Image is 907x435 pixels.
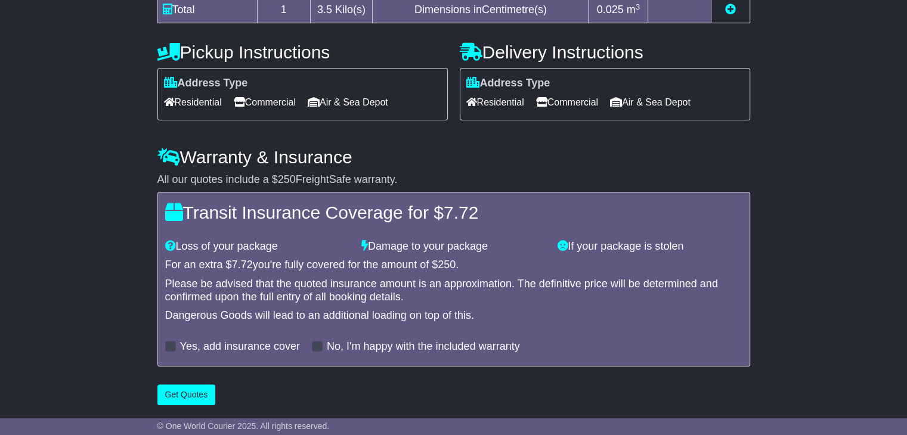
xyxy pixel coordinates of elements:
h4: Transit Insurance Coverage for $ [165,203,742,222]
span: 0.025 [597,4,624,15]
button: Get Quotes [157,384,216,405]
div: Please be advised that the quoted insurance amount is an approximation. The definitive price will... [165,278,742,303]
div: Damage to your package [355,240,552,253]
span: 7.72 [232,259,253,271]
span: Residential [164,93,222,111]
span: Commercial [234,93,296,111]
label: Address Type [466,77,550,90]
div: All our quotes include a $ FreightSafe warranty. [157,173,750,187]
span: 7.72 [444,203,478,222]
h4: Delivery Instructions [460,42,750,62]
span: Residential [466,93,524,111]
span: 3.5 [317,4,332,15]
div: If your package is stolen [552,240,748,253]
div: Dangerous Goods will lead to an additional loading on top of this. [165,309,742,322]
span: Air & Sea Depot [308,93,388,111]
div: Loss of your package [159,240,355,253]
sup: 3 [636,2,640,11]
a: Add new item [725,4,736,15]
label: No, I'm happy with the included warranty [327,340,520,353]
label: Yes, add insurance cover [180,340,300,353]
span: Air & Sea Depot [610,93,691,111]
label: Address Type [164,77,248,90]
span: Commercial [536,93,598,111]
span: 250 [278,173,296,185]
span: m [627,4,640,15]
div: For an extra $ you're fully covered for the amount of $ . [165,259,742,272]
h4: Warranty & Insurance [157,147,750,167]
span: © One World Courier 2025. All rights reserved. [157,421,330,431]
span: 250 [438,259,456,271]
h4: Pickup Instructions [157,42,448,62]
